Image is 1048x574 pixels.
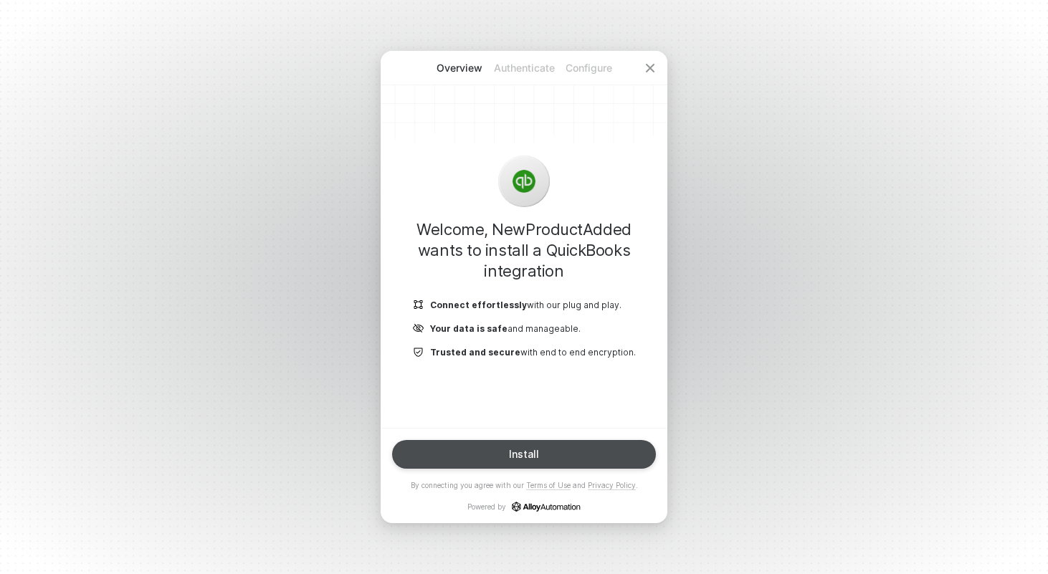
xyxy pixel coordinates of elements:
h1: Welcome, NewProductAdded wants to install a QuickBooks integration [404,219,644,282]
img: icon [413,299,424,311]
div: Install [509,449,539,460]
a: Terms of Use [526,481,571,490]
p: Overview [427,61,492,75]
span: icon-close [644,62,656,74]
p: with our plug and play. [430,299,621,311]
img: icon [413,322,424,335]
img: icon [413,346,424,358]
b: Connect effortlessly [430,300,527,310]
p: with end to end encryption. [430,346,636,358]
p: Configure [556,61,621,75]
p: By connecting you agree with our and . [411,480,638,490]
b: Your data is safe [430,323,508,334]
a: Privacy Policy [588,481,636,490]
img: icon [513,170,535,193]
p: Authenticate [492,61,556,75]
a: icon-success [512,502,581,512]
p: Powered by [467,502,581,512]
button: Install [392,440,656,469]
b: Trusted and secure [430,347,520,358]
p: and manageable. [430,322,581,335]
